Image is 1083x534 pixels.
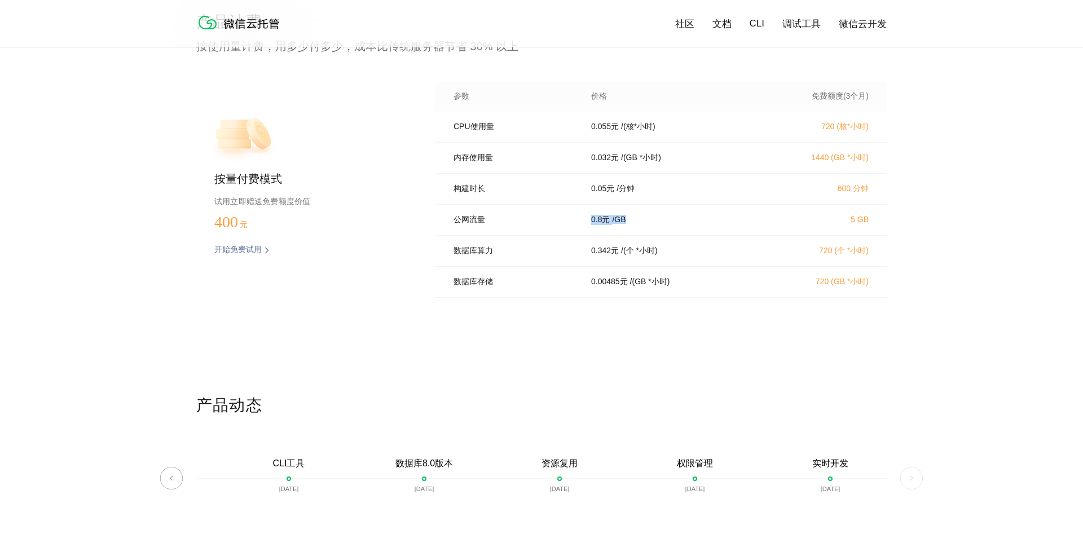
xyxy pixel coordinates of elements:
[454,122,575,132] p: CPU使用量
[550,486,570,492] p: [DATE]
[769,91,869,101] p: 免费额度(3个月)
[630,277,670,287] p: / (GB *小时)
[712,17,732,30] a: 文档
[454,246,575,256] p: 数据库算力
[839,17,887,30] a: 微信云开发
[196,395,887,417] p: 产品动态
[279,486,299,492] p: [DATE]
[617,184,635,194] p: / 分钟
[591,215,610,225] p: 0.8 元
[214,213,271,231] p: 400
[677,458,713,470] p: 权限管理
[591,153,619,163] p: 0.032 元
[591,184,614,194] p: 0.05 元
[415,486,434,492] p: [DATE]
[750,18,764,29] a: CLI
[591,122,619,132] p: 0.055 元
[769,122,869,132] p: 720 (核*小时)
[612,215,626,225] p: / GB
[273,458,305,470] p: CLI工具
[454,91,575,101] p: 参数
[196,26,287,36] a: 微信云托管
[591,91,607,101] p: 价格
[591,277,628,287] p: 0.00485 元
[214,171,399,187] p: 按量付费模式
[454,153,575,163] p: 内存使用量
[214,194,399,209] p: 试用立即赠送免费额度价值
[769,277,869,287] p: 720 (GB *小时)
[621,246,658,256] p: / (个 *小时)
[621,153,661,163] p: / (GB *小时)
[454,215,575,225] p: 公网流量
[196,11,287,34] img: 微信云托管
[621,122,655,132] p: / (核*小时)
[675,17,694,30] a: 社区
[782,17,821,30] a: 调试工具
[685,486,705,492] p: [DATE]
[214,245,262,256] p: 开始免费试用
[812,458,848,470] p: 实时开发
[454,277,575,287] p: 数据库存储
[541,458,578,470] p: 资源复用
[769,246,869,256] p: 720 (个 *小时)
[821,486,840,492] p: [DATE]
[769,153,869,163] p: 1440 (GB *小时)
[769,184,869,194] p: 600 分钟
[769,215,869,224] p: 5 GB
[395,458,453,470] p: 数据库8.0版本
[591,246,619,256] p: 0.342 元
[240,220,248,229] span: 元
[454,184,575,194] p: 构建时长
